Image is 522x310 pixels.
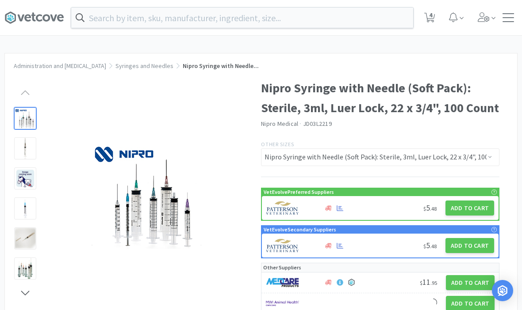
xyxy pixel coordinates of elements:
[266,201,299,215] img: f5e969b455434c6296c6d81ef179fa71_3.png
[423,203,437,213] span: 5
[115,62,173,70] a: Syringes and Needles
[264,188,334,196] p: VetEvolve Preferred Suppliers
[445,238,494,253] button: Add to Cart
[423,240,437,250] span: 5
[420,277,437,287] span: 11
[91,140,202,250] img: 613fe8d2467e4366858fbd4fd5925101_339025.jpg
[445,200,494,215] button: Add to Cart
[266,297,299,310] img: f6b2451649754179b5b4e0c70c3f7cb0_2.png
[299,120,301,128] span: ·
[263,263,301,272] p: Other Suppliers
[430,243,437,250] span: . 48
[430,205,437,212] span: . 48
[423,243,426,250] span: $
[492,280,513,301] div: Open Intercom Messenger
[264,225,336,234] p: VetEvolve Secondary Suppliers
[303,120,332,128] span: JD03L2219
[261,78,499,118] h1: Nipro Syringe with Needle (Soft Pack): Sterile, 3ml, Luer Lock, 22 x 3/4", 100 Count
[430,280,437,286] span: . 95
[261,140,499,148] p: Other Sizes
[420,280,422,286] span: $
[446,275,495,290] button: Add to Cart
[421,15,439,23] a: 4
[266,276,299,289] img: 81f133ae88bc4a719cef3c65d1530da7_50.png
[183,62,259,70] span: Nipro Syringe with Needle...
[71,8,413,28] input: Search by item, sku, manufacturer, ingredient, size...
[266,239,299,252] img: f5e969b455434c6296c6d81ef179fa71_3.png
[14,62,106,70] a: Administration and [MEDICAL_DATA]
[423,205,426,212] span: $
[261,120,298,128] a: Nipro Medical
